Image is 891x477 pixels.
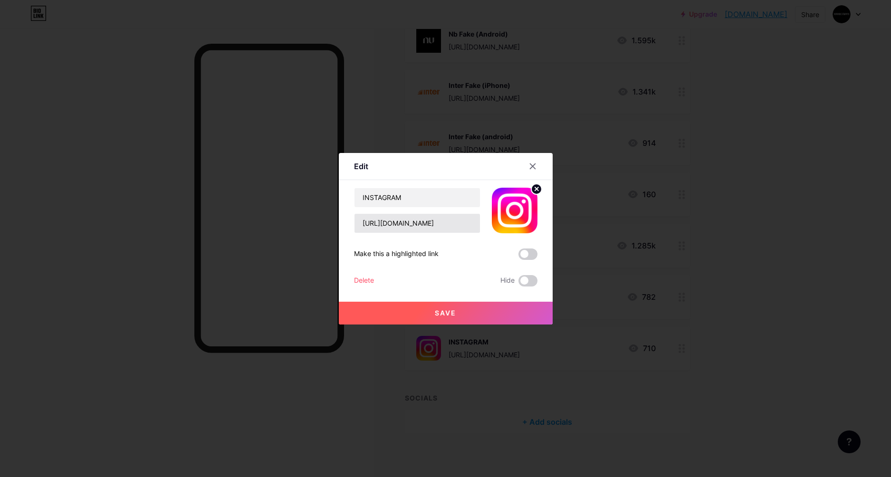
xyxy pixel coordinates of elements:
[354,275,374,286] div: Delete
[492,188,537,233] img: link_thumbnail
[354,161,368,172] div: Edit
[435,309,456,317] span: Save
[354,214,480,233] input: URL
[339,302,553,324] button: Save
[354,188,480,207] input: Title
[500,275,515,286] span: Hide
[354,248,439,260] div: Make this a highlighted link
